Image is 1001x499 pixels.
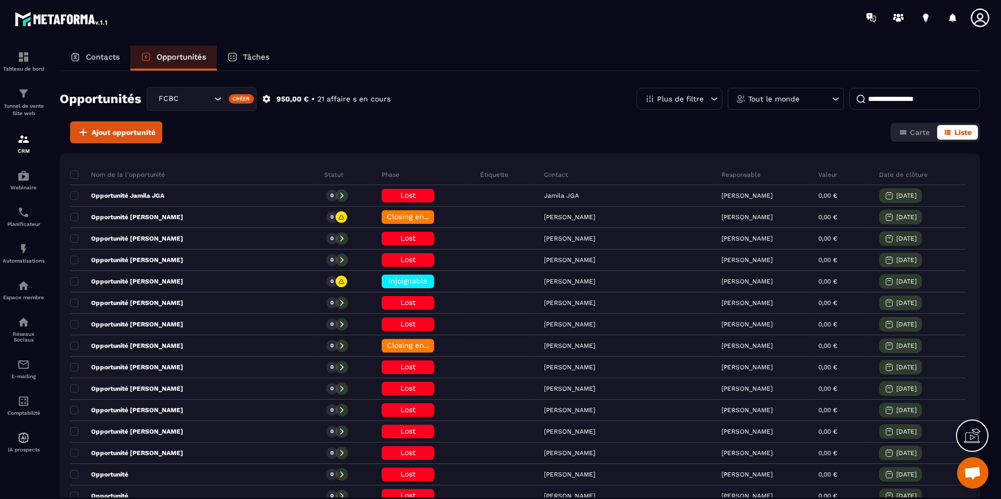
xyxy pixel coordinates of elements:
span: injoignable [388,277,427,285]
p: Responsable [721,171,761,179]
span: Lost [401,191,416,199]
a: social-networksocial-networkRéseaux Sociaux [3,308,45,350]
p: [DATE] [896,385,917,392]
p: [DATE] [896,278,917,285]
p: 0,00 € [818,321,837,328]
a: schedulerschedulerPlanificateur [3,198,45,235]
span: Lost [401,298,416,307]
span: Closing en cours [387,212,447,221]
p: Opportunité [PERSON_NAME] [70,213,183,221]
p: [DATE] [896,256,917,264]
p: Tableau de bord [3,66,45,72]
img: formation [17,87,30,100]
p: 0,00 € [818,385,837,392]
p: [PERSON_NAME] [721,406,773,414]
p: 0 [330,299,333,307]
p: 0 [330,342,333,349]
p: [DATE] [896,364,917,371]
p: 0 [330,449,333,457]
p: [PERSON_NAME] [721,278,773,285]
p: 0 [330,321,333,328]
p: CRM [3,148,45,154]
a: automationsautomationsEspace membre [3,271,45,308]
p: [DATE] [896,406,917,414]
p: [PERSON_NAME] [721,299,773,307]
span: Lost [401,320,416,328]
p: 0,00 € [818,428,837,435]
p: Contact [544,171,568,179]
button: Liste [937,125,978,140]
p: [PERSON_NAME] [721,385,773,392]
p: Opportunité [PERSON_NAME] [70,406,183,414]
p: E-mailing [3,373,45,379]
img: accountant [17,395,30,407]
p: Réseaux Sociaux [3,331,45,343]
div: Search for option [147,87,257,111]
p: Tunnel de vente Site web [3,103,45,117]
p: Valeur [818,171,838,179]
a: automationsautomationsWebinaire [3,162,45,198]
p: Opportunité [PERSON_NAME] [70,277,183,286]
a: Contacts [60,46,130,71]
p: [DATE] [896,213,917,221]
p: [DATE] [896,235,917,242]
a: formationformationCRM [3,125,45,162]
a: emailemailE-mailing [3,350,45,387]
span: Lost [401,427,416,435]
a: Tâches [217,46,280,71]
span: Liste [954,128,972,137]
img: automations [17,243,30,255]
p: Phase [382,171,399,179]
a: accountantaccountantComptabilité [3,387,45,424]
p: Tâches [243,52,270,62]
p: 0 [330,213,333,221]
p: 0 [330,192,333,199]
a: formationformationTunnel de vente Site web [3,80,45,125]
p: 0 [330,256,333,264]
p: Opportunité [PERSON_NAME] [70,299,183,307]
p: Opportunité [PERSON_NAME] [70,342,183,350]
p: [DATE] [896,471,917,478]
p: Opportunité [PERSON_NAME] [70,256,183,264]
p: 0,00 € [818,406,837,414]
p: Opportunité [PERSON_NAME] [70,234,183,243]
p: 0 [330,385,333,392]
p: [DATE] [896,192,917,199]
a: formationformationTableau de bord [3,43,45,80]
p: 0 [330,235,333,242]
p: 0,00 € [818,278,837,285]
button: Carte [893,125,936,140]
p: Webinaire [3,185,45,190]
span: Lost [401,234,416,242]
p: [DATE] [896,342,917,349]
p: Opportunité [PERSON_NAME] [70,384,183,393]
p: 0,00 € [818,256,837,264]
p: Étiquette [480,171,508,179]
p: 0 [330,364,333,371]
p: 0,00 € [818,364,837,371]
p: Planificateur [3,221,45,227]
p: Opportunité [PERSON_NAME] [70,427,183,436]
span: Lost [401,255,416,264]
p: IA prospects [3,447,45,452]
img: email [17,358,30,371]
p: Opportunités [157,52,206,62]
p: Comptabilité [3,410,45,416]
img: automations [17,279,30,292]
div: Créer [229,94,254,104]
p: 0,00 € [818,471,837,478]
a: Opportunités [130,46,217,71]
span: FCBC [156,93,193,105]
p: 0,00 € [818,342,837,349]
span: Lost [401,405,416,414]
img: automations [17,169,30,182]
p: [PERSON_NAME] [721,471,773,478]
img: logo [15,9,109,28]
p: [PERSON_NAME] [721,192,773,199]
p: • [312,94,315,104]
p: Automatisations [3,258,45,264]
p: Tout le monde [748,95,799,103]
span: Carte [910,128,930,137]
h2: Opportunités [60,88,141,109]
p: [DATE] [896,449,917,457]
